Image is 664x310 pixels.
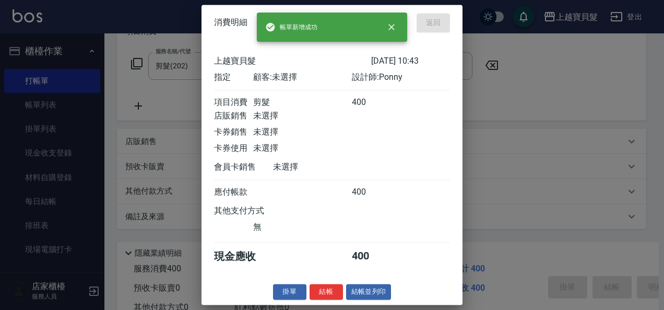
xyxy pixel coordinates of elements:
div: 其他支付方式 [214,206,293,217]
div: 未選擇 [253,111,351,122]
div: 400 [352,97,391,108]
div: 未選擇 [253,143,351,154]
div: 卡券使用 [214,143,253,154]
div: 項目消費 [214,97,253,108]
div: [DATE] 10:43 [371,56,450,67]
button: close [380,16,403,39]
div: 上越寶貝髮 [214,56,371,67]
button: 結帳並列印 [346,284,392,300]
div: 指定 [214,72,253,83]
div: 無 [253,222,351,233]
div: 卡券銷售 [214,127,253,138]
div: 應付帳款 [214,187,253,198]
div: 顧客: 未選擇 [253,72,351,83]
div: 400 [352,187,391,198]
button: 結帳 [310,284,343,300]
div: 會員卡銷售 [214,162,273,173]
div: 現金應收 [214,249,273,264]
button: 掛單 [273,284,306,300]
div: 店販銷售 [214,111,253,122]
div: 未選擇 [273,162,371,173]
div: 設計師: Ponny [352,72,450,83]
span: 消費明細 [214,18,247,28]
span: 帳單新增成功 [265,22,317,32]
div: 剪髮 [253,97,351,108]
div: 400 [352,249,391,264]
div: 未選擇 [253,127,351,138]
